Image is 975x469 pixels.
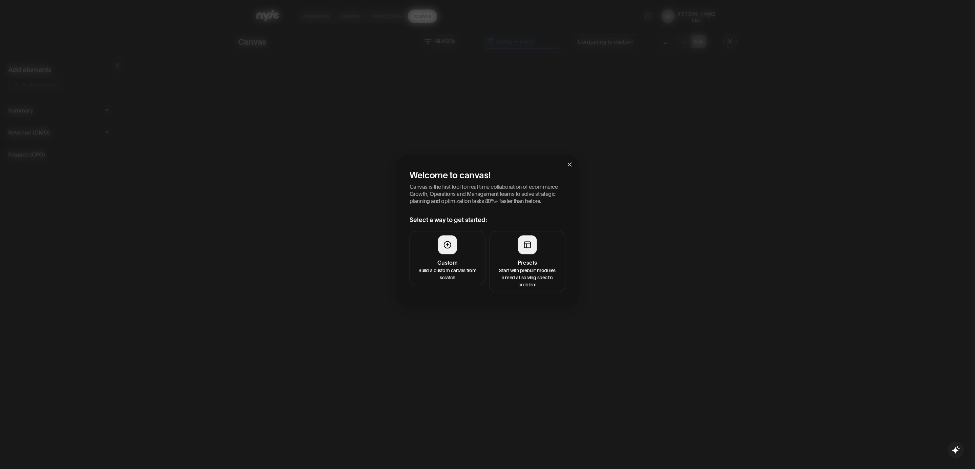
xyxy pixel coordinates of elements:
[414,259,481,267] h4: Custom
[490,231,565,292] button: PresetsStart with prebuilt modules aimed at solving specific problem
[561,155,579,174] button: Close
[567,162,573,167] span: close
[410,231,485,285] button: CustomBuild a custom canvas from scratch
[414,267,481,281] p: Build a custom canvas from scratch
[410,169,565,180] h2: Welcome to canvas!
[410,183,565,204] p: Canvas is the first tool for real time collaboration of ecommerce Growth, Operations and Manageme...
[410,215,565,224] h3: Select a way to get started:
[494,259,561,267] h4: Presets
[494,267,561,288] p: Start with prebuilt modules aimed at solving specific problem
